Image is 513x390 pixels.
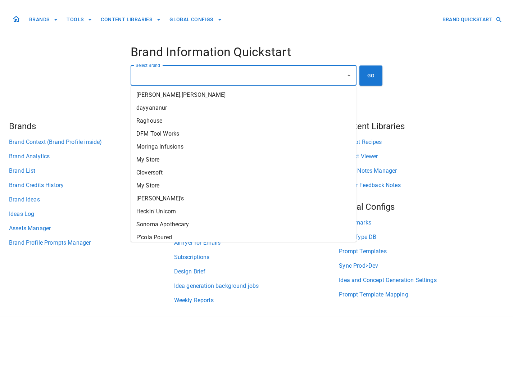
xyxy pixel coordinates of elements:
[339,167,504,175] a: Global Notes Manager
[131,101,357,114] li: dayyananur
[131,89,357,101] li: [PERSON_NAME].[PERSON_NAME]
[9,121,174,132] h5: Brands
[174,267,339,276] a: Design Brief
[9,195,174,204] a: Brand Ideas
[131,179,357,192] li: My Store
[339,181,504,190] a: Airfryer Feedback Notes
[9,152,174,161] a: Brand Analytics
[131,127,357,140] li: DFM Tool Works
[339,276,504,285] a: Idea and Concept Generation Settings
[131,218,357,231] li: Sonoma Apothecary
[9,210,174,218] a: Ideas Log
[131,45,382,60] h4: Brand Information Quickstart
[131,205,357,218] li: Heckin' Unicorn
[98,13,164,26] button: CONTENT LIBRARIES
[131,231,357,244] li: P'cola Poured
[339,290,504,299] a: Prompt Template Mapping
[339,201,504,213] h5: Global Configs
[9,224,174,233] a: Assets Manager
[339,247,504,256] a: Prompt Templates
[64,13,95,26] button: TOOLS
[9,167,174,175] a: Brand List
[131,166,357,179] li: Cloversoft
[440,13,504,26] button: BRAND QUICKSTART
[174,239,339,247] a: Airfryer for Emails
[131,153,357,166] li: My Store
[344,71,354,81] button: Close
[339,138,504,146] a: Concept Recipes
[167,13,225,26] button: GLOBAL CONFIGS
[174,282,339,290] a: Idea generation background jobs
[131,192,357,205] li: [PERSON_NAME]'s
[26,13,61,26] button: BRANDS
[131,140,357,153] li: Moringa Infusions
[339,262,504,270] a: Sync Prod>Dev
[9,239,174,247] a: Brand Profile Prompts Manager
[339,218,504,227] a: Benchmarks
[9,138,174,146] a: Brand Context (Brand Profile inside)
[339,152,504,161] a: Product Viewer
[131,114,357,127] li: Raghouse
[174,296,339,305] a: Weekly Reports
[136,62,160,68] label: Select Brand
[339,121,504,132] h5: Content Libraries
[9,181,174,190] a: Brand Credits History
[339,233,504,241] a: Asset Type DB
[359,65,382,86] button: GO
[174,253,339,262] a: Subscriptions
